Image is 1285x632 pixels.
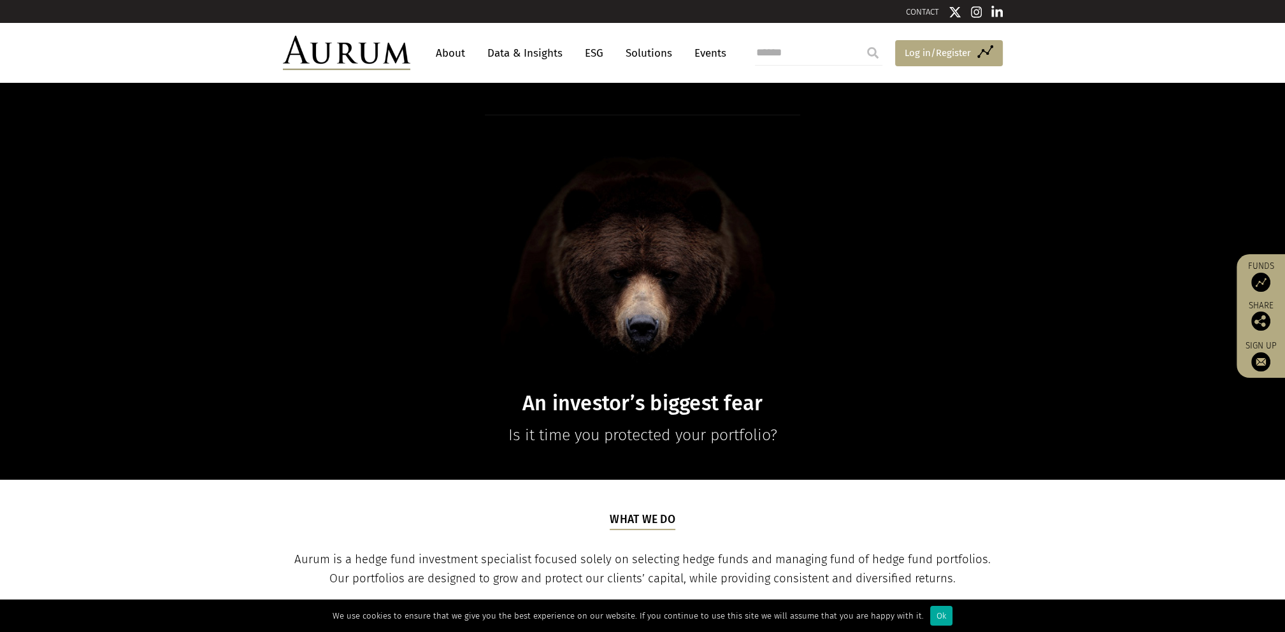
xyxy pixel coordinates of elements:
[429,41,471,65] a: About
[397,422,889,448] p: Is it time you protected your portfolio?
[283,36,410,70] img: Aurum
[991,6,1003,18] img: Linkedin icon
[1243,340,1279,371] a: Sign up
[895,40,1003,67] a: Log in/Register
[294,552,991,585] span: Aurum is a hedge fund investment specialist focused solely on selecting hedge funds and managing ...
[1251,352,1270,371] img: Sign up to our newsletter
[1251,273,1270,292] img: Access Funds
[949,6,961,18] img: Twitter icon
[610,512,675,529] h5: What we do
[905,45,971,61] span: Log in/Register
[1243,261,1279,292] a: Funds
[1243,301,1279,331] div: Share
[481,41,569,65] a: Data & Insights
[1251,312,1270,331] img: Share this post
[860,40,886,66] input: Submit
[930,606,952,626] div: Ok
[971,6,982,18] img: Instagram icon
[906,7,939,17] a: CONTACT
[397,391,889,416] h1: An investor’s biggest fear
[688,41,726,65] a: Events
[619,41,678,65] a: Solutions
[578,41,610,65] a: ESG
